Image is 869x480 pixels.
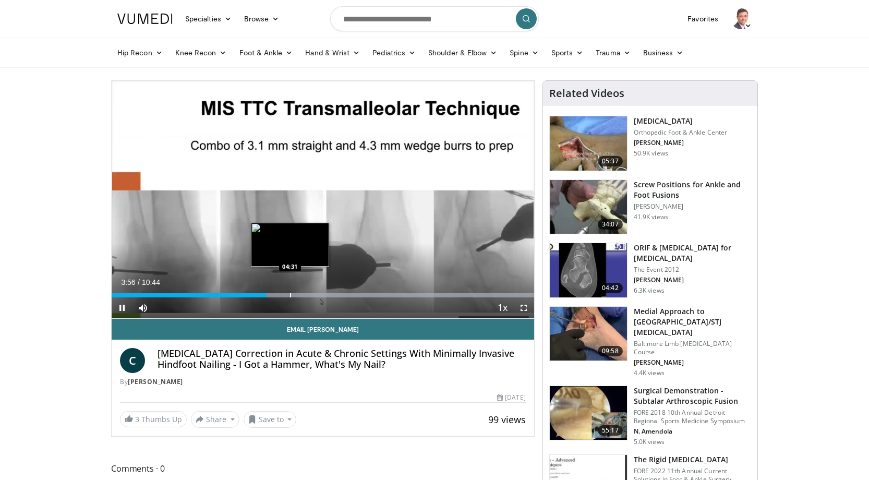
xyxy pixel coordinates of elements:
[549,243,751,298] a: 04:42 ORIF & [MEDICAL_DATA] for [MEDICAL_DATA] The Event 2012 [PERSON_NAME] 6.3K views
[158,348,526,370] h4: [MEDICAL_DATA] Correction in Acute & Chronic Settings With Minimally Invasive Hindfoot Nailing - ...
[112,293,534,297] div: Progress Bar
[120,377,526,387] div: By
[121,278,135,286] span: 3:56
[330,6,539,31] input: Search topics, interventions
[634,386,751,406] h3: Surgical Demonstration - Subtalar Arthroscopic Fusion
[191,411,239,428] button: Share
[634,243,751,263] h3: ORIF & [MEDICAL_DATA] for [MEDICAL_DATA]
[634,179,751,200] h3: Screw Positions for Ankle and Foot Fusions
[634,276,751,284] p: [PERSON_NAME]
[112,81,534,319] video-js: Video Player
[550,386,627,440] img: f04bac8f-a1d2-4078-a4f0-9e66789b4112.150x105_q85_crop-smart_upscale.jpg
[550,180,627,234] img: 67572_0000_3.png.150x105_q85_crop-smart_upscale.jpg
[128,377,183,386] a: [PERSON_NAME]
[549,306,751,377] a: 09:58 Medial Approach to [GEOGRAPHIC_DATA]/STJ [MEDICAL_DATA] Baltimore Limb [MEDICAL_DATA] Cours...
[111,462,535,475] span: Comments 0
[549,87,624,100] h4: Related Videos
[634,128,728,137] p: Orthopedic Foot & Ankle Center
[366,42,422,63] a: Pediatrics
[138,278,140,286] span: /
[488,413,526,426] span: 99 views
[634,438,665,446] p: 5.0K views
[299,42,366,63] a: Hand & Wrist
[589,42,637,63] a: Trauma
[142,278,160,286] span: 10:44
[513,297,534,318] button: Fullscreen
[634,202,751,211] p: [PERSON_NAME]
[598,219,623,230] span: 34:07
[550,307,627,361] img: b3e585cd-3312-456d-b1b7-4eccbcdb01ed.150x105_q85_crop-smart_upscale.jpg
[634,266,751,274] p: The Event 2012
[497,393,525,402] div: [DATE]
[120,348,145,373] a: C
[634,427,751,436] p: N. Amendola
[598,283,623,293] span: 04:42
[244,411,297,428] button: Save to
[251,223,329,267] img: image.jpeg
[132,297,153,318] button: Mute
[422,42,503,63] a: Shoulder & Elbow
[681,8,725,29] a: Favorites
[634,306,751,338] h3: Medial Approach to [GEOGRAPHIC_DATA]/STJ [MEDICAL_DATA]
[634,149,668,158] p: 50.9K views
[550,243,627,297] img: E-HI8y-Omg85H4KX4xMDoxOmtxOwKG7D_4.150x105_q85_crop-smart_upscale.jpg
[598,156,623,166] span: 05:37
[120,411,187,427] a: 3 Thumbs Up
[634,358,751,367] p: [PERSON_NAME]
[634,454,751,465] h3: The Rigid [MEDICAL_DATA]
[731,8,752,29] img: Avatar
[179,8,238,29] a: Specialties
[634,213,668,221] p: 41.9K views
[634,286,665,295] p: 6.3K views
[549,179,751,235] a: 34:07 Screw Positions for Ankle and Foot Fusions [PERSON_NAME] 41.9K views
[112,319,534,340] a: Email [PERSON_NAME]
[634,340,751,356] p: Baltimore Limb [MEDICAL_DATA] Course
[598,425,623,436] span: 55:17
[135,414,139,424] span: 3
[111,42,169,63] a: Hip Recon
[550,116,627,171] img: 545635_3.png.150x105_q85_crop-smart_upscale.jpg
[117,14,173,24] img: VuMedi Logo
[233,42,299,63] a: Foot & Ankle
[634,369,665,377] p: 4.4K views
[503,42,545,63] a: Spine
[634,409,751,425] p: FORE 2018 10th Annual Detroit Regional Sports Medicine Symposium
[169,42,233,63] a: Knee Recon
[238,8,286,29] a: Browse
[112,297,132,318] button: Pause
[598,346,623,356] span: 09:58
[549,386,751,446] a: 55:17 Surgical Demonstration - Subtalar Arthroscopic Fusion FORE 2018 10th Annual Detroit Regiona...
[545,42,590,63] a: Sports
[634,116,728,126] h3: [MEDICAL_DATA]
[637,42,690,63] a: Business
[634,139,728,147] p: [PERSON_NAME]
[492,297,513,318] button: Playback Rate
[549,116,751,171] a: 05:37 [MEDICAL_DATA] Orthopedic Foot & Ankle Center [PERSON_NAME] 50.9K views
